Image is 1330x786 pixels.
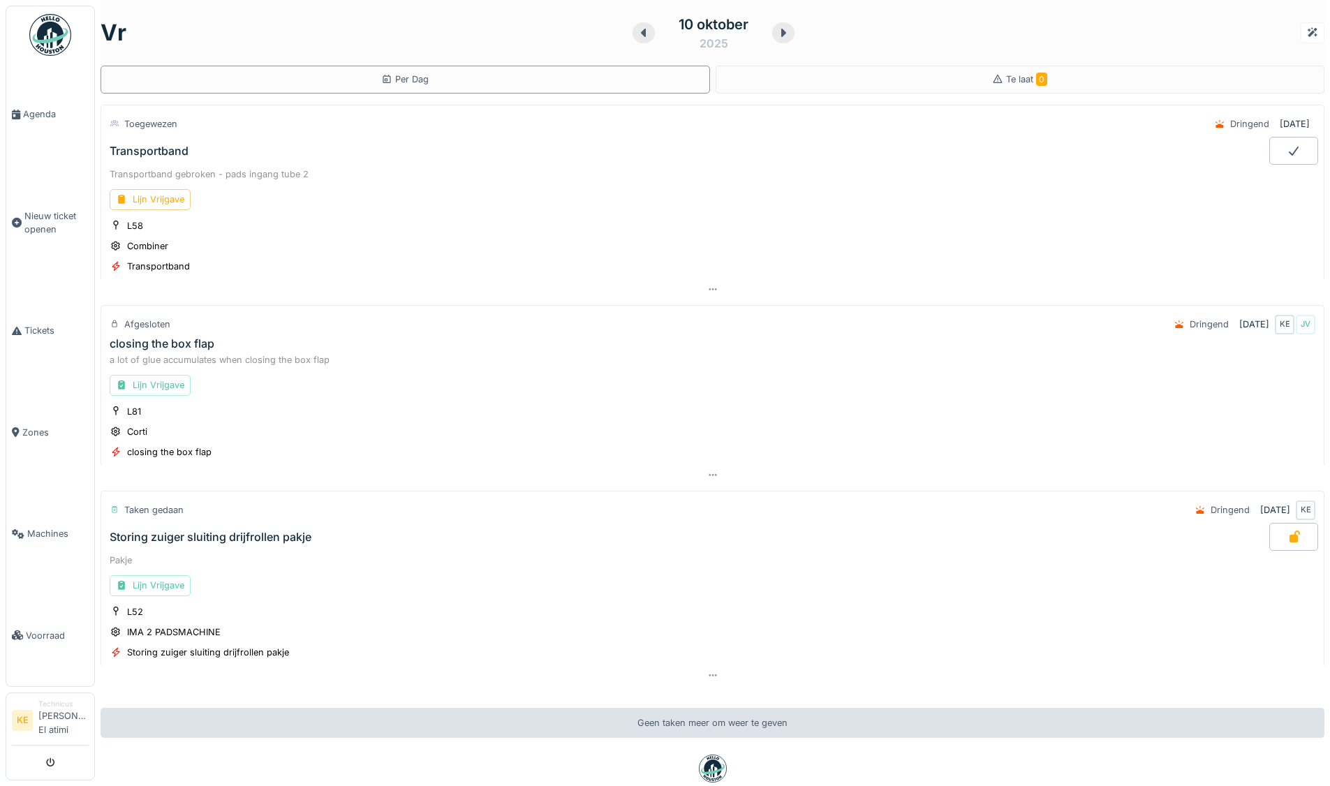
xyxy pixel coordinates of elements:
span: Zones [22,426,89,439]
a: Zones [6,382,94,483]
div: Per Dag [381,73,429,86]
div: L52 [127,605,143,618]
span: 0 [1036,73,1047,86]
div: a lot of glue accumulates when closing the box flap [110,353,1315,366]
span: Nieuw ticket openen [24,209,89,236]
div: KE [1296,500,1315,520]
div: L81 [127,405,141,418]
div: Toegewezen [124,117,177,131]
div: Storing zuiger sluiting drijfrollen pakje [127,646,289,659]
div: closing the box flap [127,445,212,459]
div: Taken gedaan [124,503,184,517]
div: Combiner [127,239,168,253]
div: Pakje [110,554,1315,567]
span: Te laat [1006,74,1047,84]
div: Technicus [38,699,89,709]
div: Lijn Vrijgave [110,575,191,595]
div: 10 oktober [679,14,748,35]
a: KE Technicus[PERSON_NAME] El atimi [12,699,89,746]
div: Dringend [1211,503,1250,517]
div: [DATE] [1280,117,1310,131]
div: Transportband [127,260,190,273]
div: Lijn Vrijgave [110,375,191,395]
img: badge-BVDL4wpA.svg [699,755,727,783]
a: Tickets [6,280,94,381]
div: [DATE] [1260,503,1290,517]
div: IMA 2 PADSMACHINE [127,625,221,639]
span: Voorraad [26,629,89,642]
a: Agenda [6,64,94,165]
div: Dringend [1190,318,1229,331]
a: Voorraad [6,585,94,686]
img: Badge_color-CXgf-gQk.svg [29,14,71,56]
div: Afgesloten [124,318,170,331]
span: Agenda [23,107,89,121]
div: 2025 [700,35,728,52]
div: Dringend [1230,117,1269,131]
a: Machines [6,483,94,584]
div: Geen taken meer om weer te geven [101,708,1324,738]
li: KE [12,710,33,731]
div: Corti [127,425,147,438]
div: JV [1296,315,1315,334]
div: Storing zuiger sluiting drijfrollen pakje [110,531,311,544]
a: Nieuw ticket openen [6,165,94,280]
span: Machines [27,527,89,540]
div: Lijn Vrijgave [110,189,191,209]
div: [DATE] [1239,318,1269,331]
h1: vr [101,20,126,46]
span: Tickets [24,324,89,337]
div: Transportband gebroken - pads ingang tube 2 [110,168,1315,181]
div: L58 [127,219,143,232]
div: KE [1275,315,1294,334]
div: closing the box flap [110,337,214,350]
li: [PERSON_NAME] El atimi [38,699,89,742]
div: Transportband [110,144,189,158]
